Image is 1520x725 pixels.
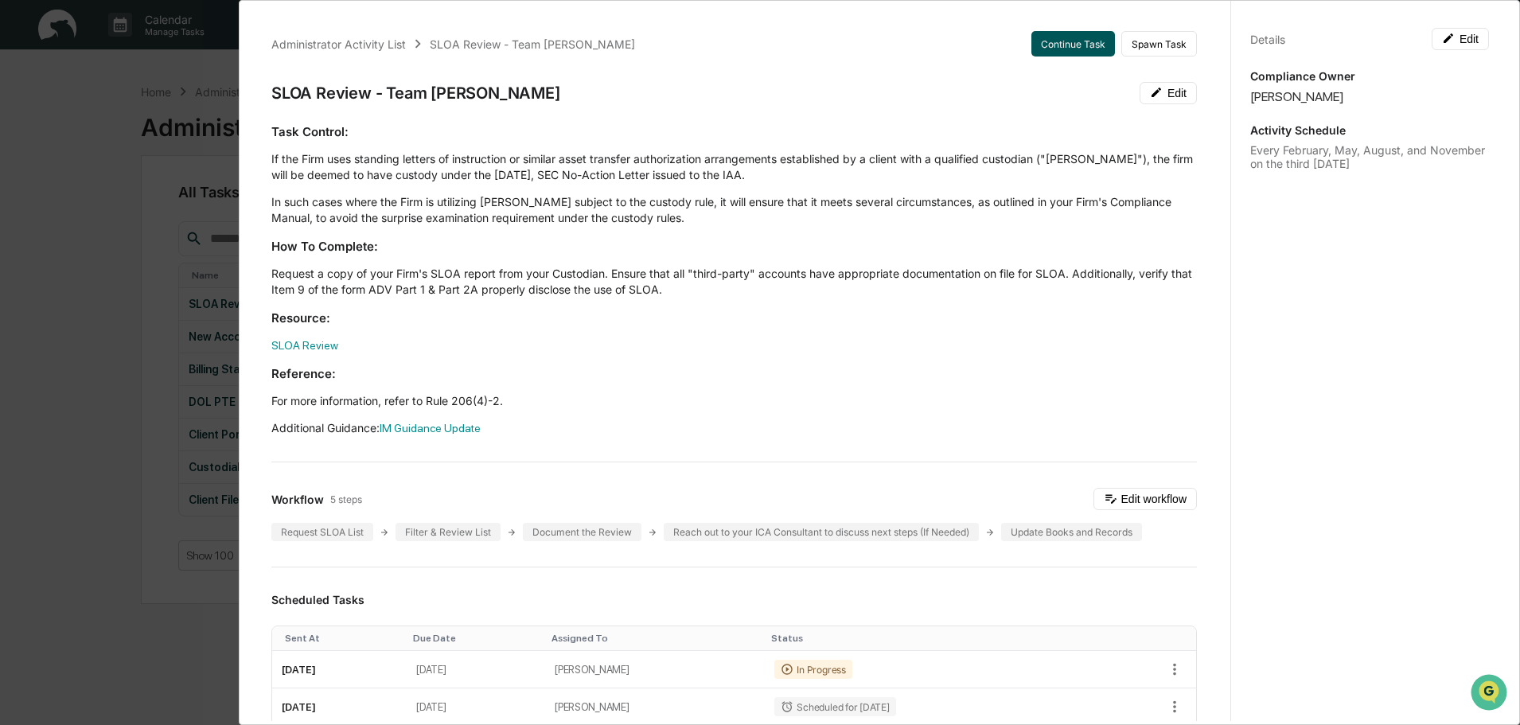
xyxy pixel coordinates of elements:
div: Every February, May, August, and November on the third [DATE] [1250,143,1489,170]
div: 🗄️ [115,202,128,215]
span: Workflow [271,493,324,506]
button: Spawn Task [1121,31,1197,57]
p: If the Firm uses standing letters of instruction or similar asset transfer authorization arrangem... [271,151,1197,183]
div: Details [1250,33,1285,46]
div: SLOA Review - Team [PERSON_NAME] [430,37,635,51]
span: Preclearance [32,201,103,216]
div: SLOA Review - Team [PERSON_NAME] [271,84,560,103]
p: For more information, refer to Rule 206(4)-2. [271,393,1197,409]
div: Toggle SortBy [285,633,400,644]
div: Reach out to your ICA Consultant to discuss next steps (If Needed) [664,523,979,541]
button: Edit workflow [1093,488,1197,510]
strong: Resource: [271,310,330,325]
strong: Reference: [271,366,336,381]
a: SLOA Review [271,339,338,352]
div: 🔎 [16,232,29,245]
button: Continue Task [1031,31,1115,57]
h3: Scheduled Tasks [271,593,1197,606]
span: 5 steps [330,493,362,505]
td: [DATE] [272,651,407,688]
div: Toggle SortBy [771,633,1088,644]
div: Administrator Activity List [271,37,406,51]
p: How can we help? [16,33,290,59]
a: 🔎Data Lookup [10,224,107,253]
div: In Progress [774,660,852,679]
div: Scheduled for [DATE] [774,697,895,716]
span: Attestations [131,201,197,216]
p: In such cases where the Firm is utilizing [PERSON_NAME] subject to the custody rule, it will ensu... [271,194,1197,226]
strong: Task Control: [271,124,349,139]
div: [PERSON_NAME] [1250,89,1489,104]
a: 🖐️Preclearance [10,194,109,223]
p: Request a copy of your Firm's SLOA report from your Custodian. Ensure that all "third-party" acco... [271,266,1197,298]
img: 1746055101610-c473b297-6a78-478c-a979-82029cc54cd1 [16,122,45,150]
a: Powered byPylon [112,269,193,282]
p: Additional Guidance: [271,420,1197,436]
a: 🗄️Attestations [109,194,204,223]
button: Edit [1140,82,1197,104]
div: 🖐️ [16,202,29,215]
span: Pylon [158,270,193,282]
button: Edit [1432,28,1489,50]
div: Document the Review [523,523,641,541]
div: Update Books and Records [1001,523,1142,541]
p: Compliance Owner [1250,69,1489,83]
div: Start new chat [54,122,261,138]
td: [DATE] [407,651,545,688]
td: [PERSON_NAME] [545,651,765,688]
button: Start new chat [271,127,290,146]
strong: How To Complete: [271,239,378,254]
a: IM Guidance Update [380,422,481,435]
div: Filter & Review List [396,523,501,541]
iframe: Open customer support [1469,672,1512,715]
div: We're available if you need us! [54,138,201,150]
span: Data Lookup [32,231,100,247]
input: Clear [41,72,263,89]
div: Toggle SortBy [413,633,539,644]
div: Toggle SortBy [551,633,758,644]
p: Activity Schedule [1250,123,1489,137]
div: Request SLOA List [271,523,373,541]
